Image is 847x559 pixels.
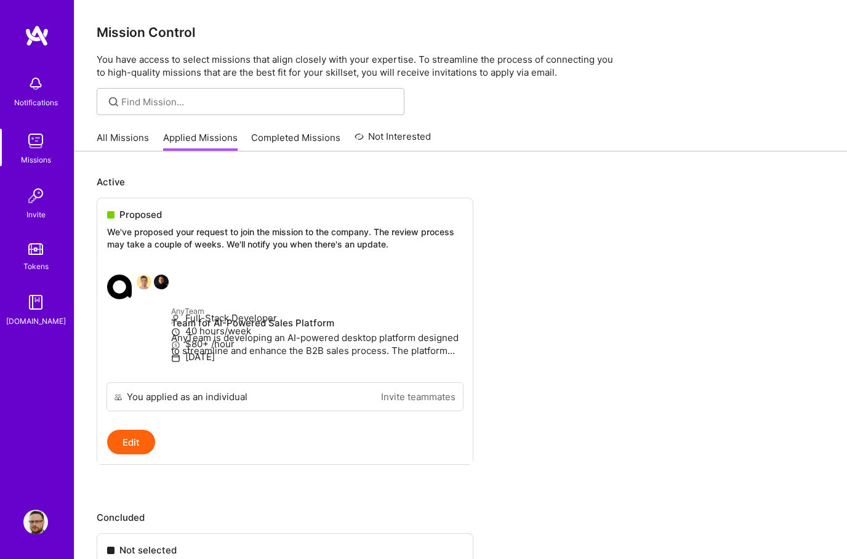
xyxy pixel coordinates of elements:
span: Proposed [119,208,162,221]
a: Not Interested [355,129,432,151]
button: Edit [107,430,155,454]
a: Completed Missions [251,131,340,151]
i: icon MoneyGray [171,340,180,350]
p: [DATE] [171,350,463,363]
a: Invite teammates [381,390,456,403]
p: Active [97,175,825,188]
img: guide book [23,290,48,315]
p: 40 hours/week [171,324,463,337]
i: icon Clock [171,328,180,337]
div: [DOMAIN_NAME] [6,315,66,328]
p: Concluded [97,511,825,524]
h3: Mission Control [97,25,825,40]
div: You applied as an individual [127,390,247,403]
input: Find Mission... [121,95,395,108]
a: All Missions [97,131,149,151]
div: Notifications [14,96,58,109]
img: User Avatar [23,510,48,534]
img: tokens [28,243,43,255]
a: Applied Missions [163,131,238,151]
img: AnyTeam company logo [107,275,132,299]
img: teamwork [23,129,48,153]
p: You have access to select missions that align closely with your expertise. To streamline the proc... [97,53,825,79]
i: icon SearchGrey [106,95,121,109]
img: Souvik Basu [137,275,151,289]
div: Tokens [23,260,49,273]
p: Full-Stack Developer [171,312,463,324]
img: logo [25,25,49,47]
i: icon Applicant [171,315,180,324]
div: Invite [26,208,46,221]
a: User Avatar [20,510,51,534]
p: $80+ /hour [171,337,463,350]
i: icon Calendar [171,353,180,363]
a: AnyTeam company logoSouvik BasuJames TouheyAnyTeamTeam for AI-Powered Sales PlatformAnyTeam is de... [97,265,473,382]
p: We've proposed your request to join the mission to the company. The review process may take a cou... [107,226,463,250]
img: James Touhey [154,275,169,289]
img: bell [23,71,48,96]
div: Missions [21,153,51,166]
img: Invite [23,183,48,208]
